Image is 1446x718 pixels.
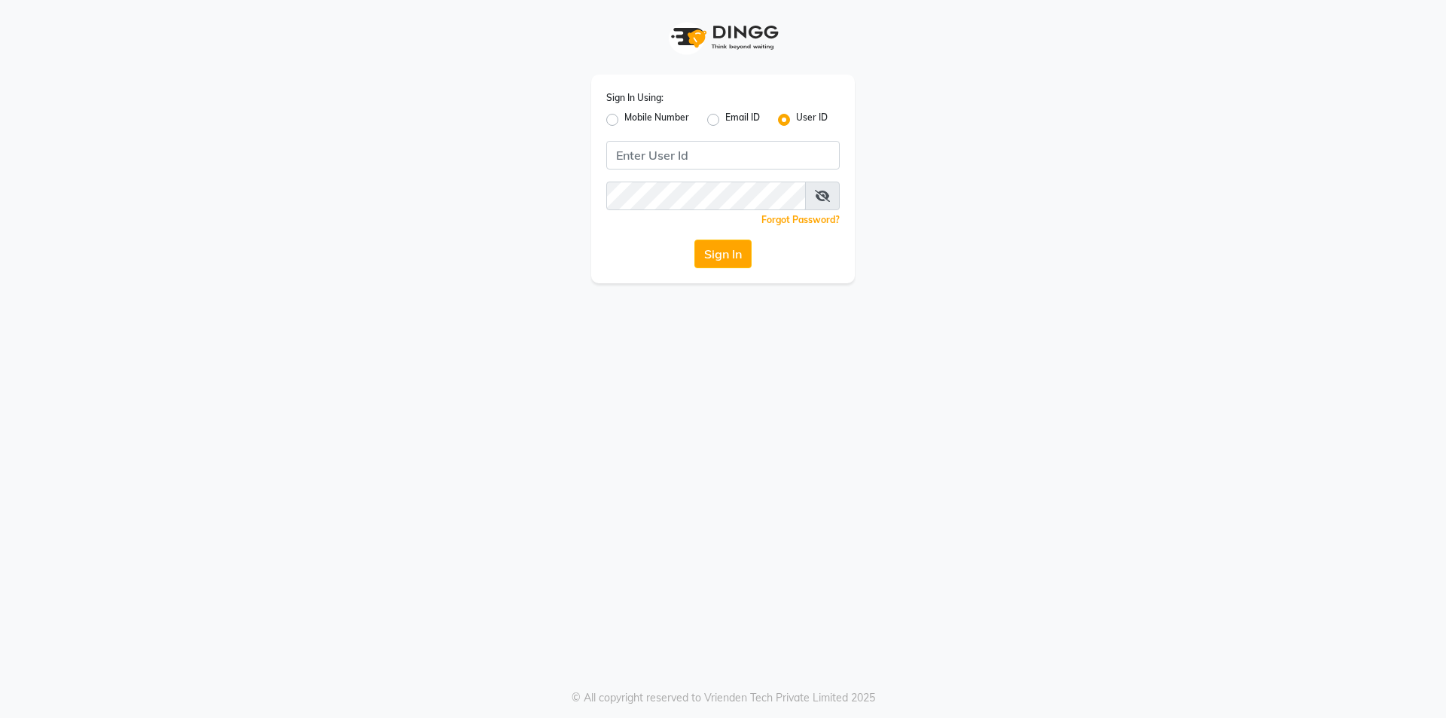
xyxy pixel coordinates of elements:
input: Username [606,141,840,170]
label: Sign In Using: [606,91,664,105]
label: User ID [796,111,828,129]
a: Forgot Password? [761,214,840,225]
button: Sign In [694,240,752,268]
input: Username [606,182,806,210]
img: logo1.svg [663,15,783,60]
label: Email ID [725,111,760,129]
label: Mobile Number [624,111,689,129]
